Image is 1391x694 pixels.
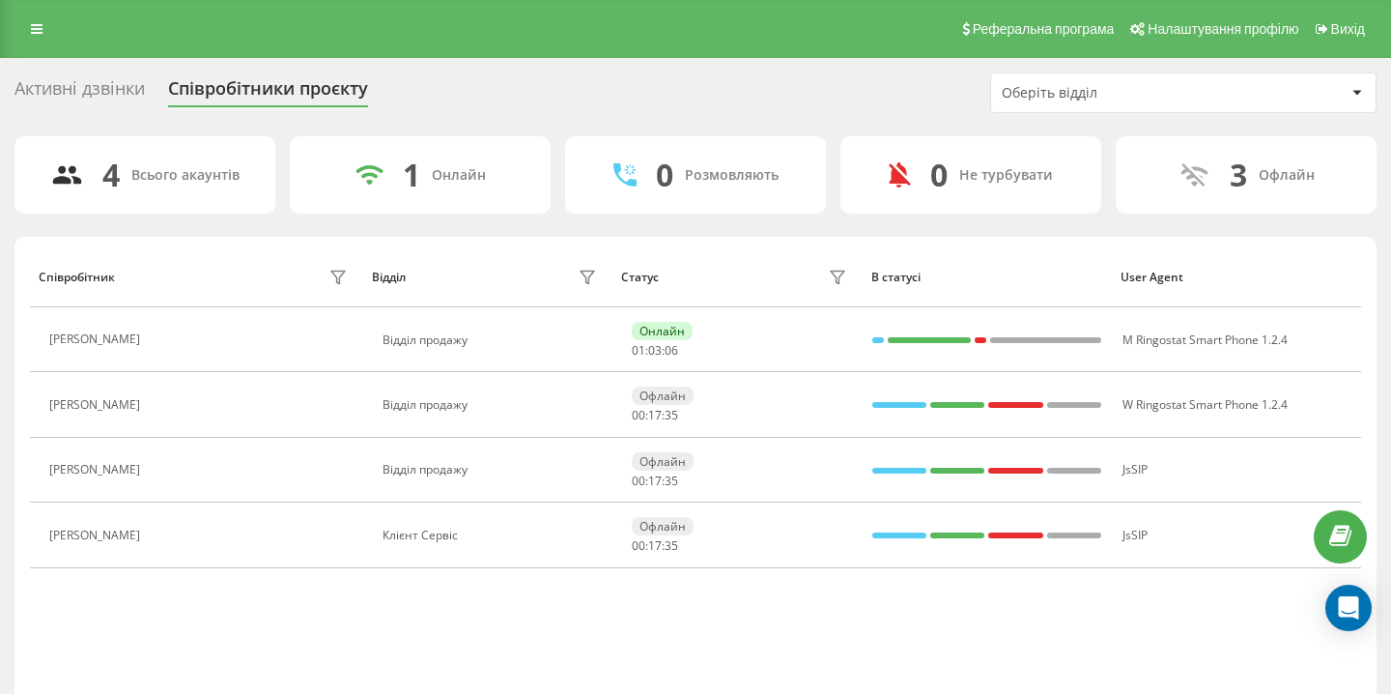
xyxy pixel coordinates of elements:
[131,167,240,184] div: Всього акаунтів
[632,407,645,423] span: 00
[665,342,678,359] span: 06
[632,537,645,554] span: 00
[656,157,673,193] div: 0
[632,342,645,359] span: 01
[1122,396,1288,413] span: W Ringostat Smart Phone 1.2.4
[648,537,662,554] span: 17
[1002,85,1233,101] div: Оберіть відділ
[685,167,779,184] div: Розмовляють
[632,344,678,358] div: : :
[1325,585,1372,631] div: Open Intercom Messenger
[39,271,115,284] div: Співробітник
[1122,332,1288,348] span: M Ringostat Smart Phone 1.2.4
[632,452,694,471] div: Офлайн
[621,271,659,284] div: Статус
[372,271,406,284] div: Відділ
[665,407,678,423] span: 35
[973,21,1115,37] span: Реферальна програма
[648,407,662,423] span: 17
[1331,21,1365,37] span: Вихід
[1121,271,1352,284] div: User Agent
[632,473,645,489] span: 00
[665,473,678,489] span: 35
[648,473,662,489] span: 17
[1122,527,1148,543] span: JsSIP
[930,157,948,193] div: 0
[383,398,602,412] div: Відділ продажу
[383,333,602,347] div: Відділ продажу
[632,517,694,535] div: Офлайн
[383,529,602,542] div: Клієнт Сервіс
[959,167,1053,184] div: Не турбувати
[432,167,486,184] div: Онлайн
[49,398,145,412] div: [PERSON_NAME]
[49,529,145,542] div: [PERSON_NAME]
[14,78,145,108] div: Активні дзвінки
[871,271,1103,284] div: В статусі
[632,539,678,553] div: : :
[632,409,678,422] div: : :
[648,342,662,359] span: 03
[383,463,602,477] div: Відділ продажу
[403,157,420,193] div: 1
[49,333,145,346] div: [PERSON_NAME]
[102,157,120,193] div: 4
[1259,167,1315,184] div: Офлайн
[632,387,694,405] div: Офлайн
[1122,461,1148,477] span: JsSIP
[665,537,678,554] span: 35
[168,78,368,108] div: Співробітники проєкту
[1148,21,1298,37] span: Налаштування профілю
[49,463,145,477] div: [PERSON_NAME]
[632,475,678,488] div: : :
[1230,157,1247,193] div: 3
[632,322,693,340] div: Онлайн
